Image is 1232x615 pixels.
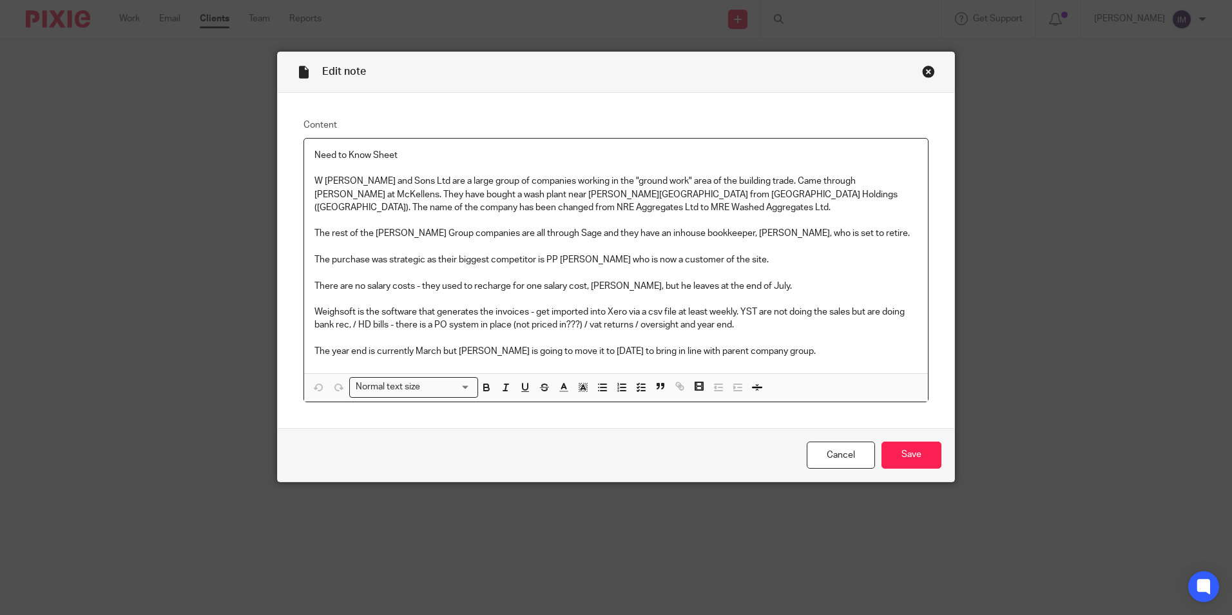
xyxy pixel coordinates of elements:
label: Content [303,119,929,132]
div: Close this dialog window [922,65,935,78]
a: Cancel [807,442,875,469]
p: Need to Know Sheet [314,149,918,162]
p: There are no salary costs - they used to recharge for one salary cost, [PERSON_NAME], but he leav... [314,280,918,293]
input: Save [881,442,941,469]
p: The rest of the [PERSON_NAME] Group companies are all through Sage and they have an inhouse bookk... [314,227,918,240]
p: The purchase was strategic as their biggest competitor is PP [PERSON_NAME] who is now a customer ... [314,253,918,266]
div: Search for option [349,377,478,397]
span: Normal text size [352,380,423,394]
p: The year end is currently March but [PERSON_NAME] is going to move it to [DATE] to bring in line ... [314,345,918,358]
span: Edit note [322,66,366,77]
p: W [PERSON_NAME] and Sons Ltd are a large group of companies working in the "ground work" area of ... [314,175,918,214]
input: Search for option [424,380,470,394]
p: Weighsoft is the software that generates the invoices - get imported into Xero via a csv file at ... [314,306,918,332]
